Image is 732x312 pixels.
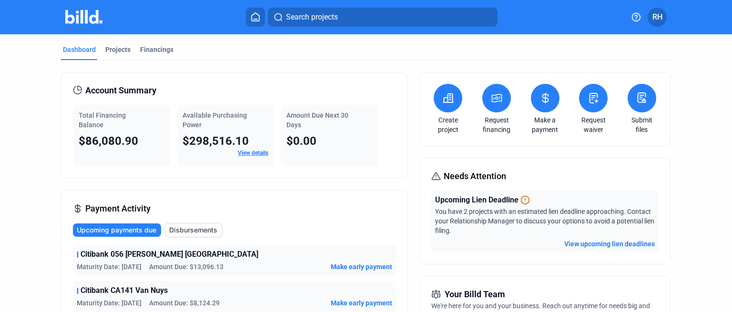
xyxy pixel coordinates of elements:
[65,10,103,24] img: Billd Company Logo
[286,111,348,129] span: Amount Due Next 30 Days
[149,298,220,308] span: Amount Due: $8,124.29
[529,115,562,134] a: Make a payment
[268,8,498,27] button: Search projects
[431,115,465,134] a: Create project
[105,45,131,54] div: Projects
[77,262,142,272] span: Maturity Date: [DATE]
[652,11,662,23] span: RH
[625,115,659,134] a: Submit files
[149,262,224,272] span: Amount Due: $13,096.13
[77,225,156,235] span: Upcoming payments due
[79,134,138,148] span: $86,080.90
[331,262,392,272] button: Make early payment
[648,8,667,27] button: RH
[444,170,506,183] span: Needs Attention
[564,239,655,249] button: View upcoming lien deadlines
[73,223,161,237] button: Upcoming payments due
[331,298,392,308] button: Make early payment
[79,111,126,129] span: Total Financing Balance
[183,134,249,148] span: $298,516.10
[85,202,151,215] span: Payment Activity
[140,45,173,54] div: Financings
[445,288,505,301] span: Your Billd Team
[81,249,258,260] span: Citibank 056 [PERSON_NAME] [GEOGRAPHIC_DATA]
[577,115,610,134] a: Request waiver
[435,194,518,206] span: Upcoming Lien Deadline
[480,115,513,134] a: Request financing
[81,285,168,296] span: Citibank CA141 Van Nuys
[169,225,217,235] span: Disbursements
[85,84,156,97] span: Account Summary
[286,134,316,148] span: $0.00
[435,208,654,234] span: You have 2 projects with an estimated lien deadline approaching. Contact your Relationship Manage...
[286,11,338,23] span: Search projects
[238,150,268,156] a: View details
[63,45,96,54] div: Dashboard
[183,111,247,129] span: Available Purchasing Power
[165,223,223,237] button: Disbursements
[77,298,142,308] span: Maturity Date: [DATE]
